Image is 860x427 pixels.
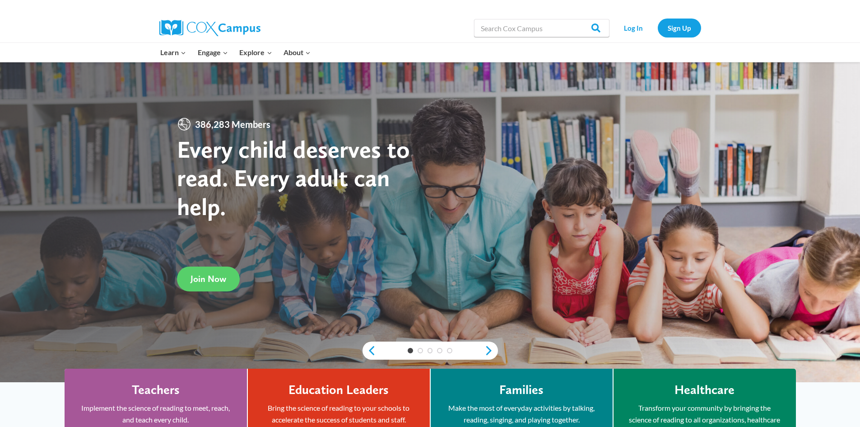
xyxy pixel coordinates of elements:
[444,402,599,425] p: Make the most of everyday activities by talking, reading, singing, and playing together.
[191,273,226,284] span: Join Now
[447,348,452,353] a: 5
[160,47,186,58] span: Learn
[658,19,701,37] a: Sign Up
[674,382,734,398] h4: Healthcare
[408,348,413,353] a: 1
[614,19,701,37] nav: Secondary Navigation
[288,382,389,398] h4: Education Leaders
[474,19,609,37] input: Search Cox Campus
[159,20,260,36] img: Cox Campus
[177,135,410,221] strong: Every child deserves to read. Every adult can help.
[418,348,423,353] a: 2
[484,345,498,356] a: next
[437,348,442,353] a: 4
[499,382,544,398] h4: Families
[284,47,311,58] span: About
[155,43,316,62] nav: Primary Navigation
[177,267,240,291] a: Join Now
[78,402,233,425] p: Implement the science of reading to meet, reach, and teach every child.
[198,47,228,58] span: Engage
[363,345,376,356] a: previous
[261,402,416,425] p: Bring the science of reading to your schools to accelerate the success of students and staff.
[239,47,272,58] span: Explore
[363,342,498,360] div: content slider buttons
[428,348,433,353] a: 3
[614,19,653,37] a: Log In
[132,382,180,398] h4: Teachers
[191,117,274,131] span: 386,283 Members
